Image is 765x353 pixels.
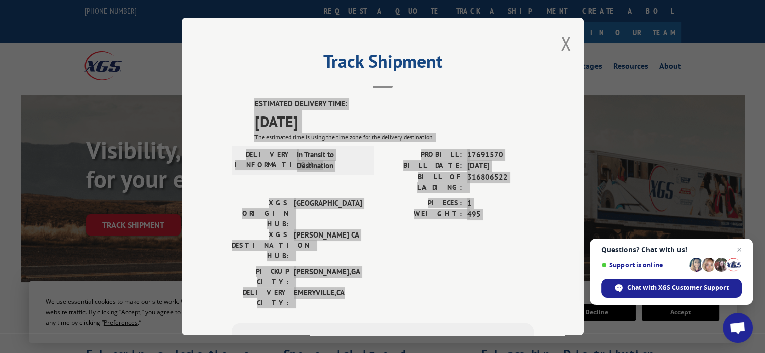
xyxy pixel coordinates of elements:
label: PICKUP CITY: [232,266,289,287]
label: DELIVERY CITY: [232,287,289,308]
span: 17691570 [467,149,534,161]
span: In Transit to Destination [297,149,365,172]
label: ESTIMATED DELIVERY TIME: [254,98,534,110]
span: Questions? Chat with us! [601,246,742,254]
label: XGS DESTINATION HUB: [232,229,289,261]
span: Support is online [601,261,686,269]
div: Open chat [723,313,753,343]
label: BILL DATE: [383,160,462,172]
label: BILL OF LADING: [383,172,462,193]
label: PROBILL: [383,149,462,161]
label: DELIVERY INFORMATION: [235,149,292,172]
label: WEIGHT: [383,209,462,220]
div: Chat with XGS Customer Support [601,279,742,298]
label: XGS ORIGIN HUB: [232,198,289,229]
span: [PERSON_NAME] , GA [294,266,362,287]
span: EMERYVILLE , CA [294,287,362,308]
span: [PERSON_NAME] CA [294,229,362,261]
span: [DATE] [467,160,534,172]
span: [DATE] [254,110,534,133]
h2: Track Shipment [232,54,534,73]
span: 316806522 [467,172,534,193]
span: Close chat [733,244,745,256]
div: The estimated time is using the time zone for the delivery destination. [254,133,534,142]
span: 1 [467,198,534,209]
span: 495 [467,209,534,220]
label: PIECES: [383,198,462,209]
button: Close modal [560,30,571,57]
span: Chat with XGS Customer Support [627,283,729,292]
span: [GEOGRAPHIC_DATA] [294,198,362,229]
